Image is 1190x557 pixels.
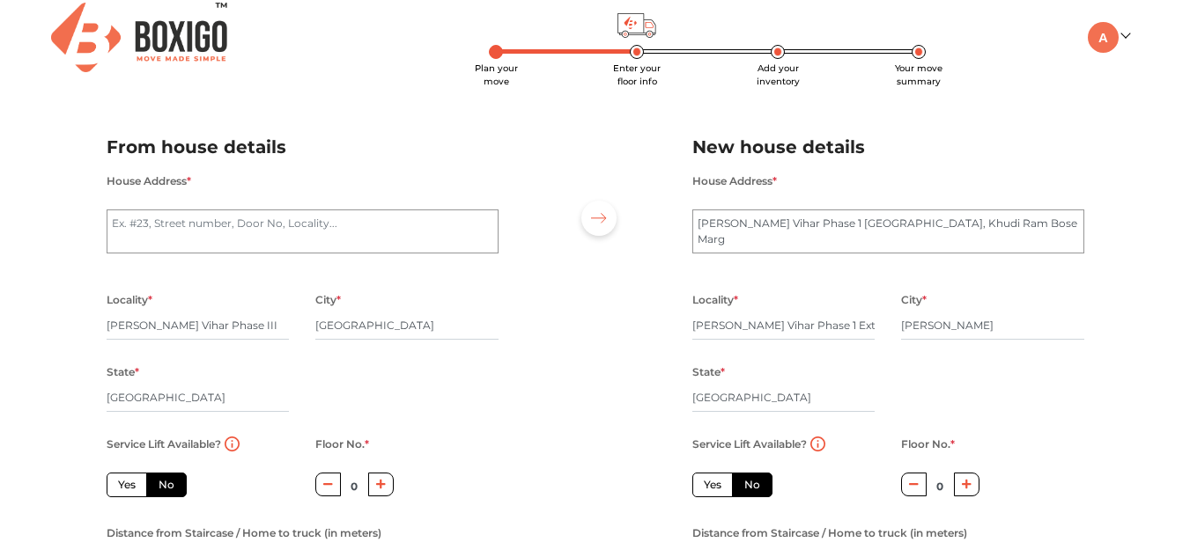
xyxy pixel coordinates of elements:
label: Yes [107,473,147,497]
textarea: [PERSON_NAME] Vihar Phase 1 [GEOGRAPHIC_DATA], Khudi Ram Bose Marg [692,209,1084,253]
label: No [732,473,772,497]
label: House Address [107,170,191,193]
span: Your move summary [895,62,942,87]
img: Boxigo [51,3,227,72]
span: Plan your move [475,62,518,87]
label: Locality [692,289,738,311]
label: Distance from Staircase / Home to truck (in meters) [107,522,381,545]
span: Add your inventory [757,62,800,87]
label: Floor No. [315,433,369,456]
label: Distance from Staircase / Home to truck (in meters) [692,522,967,545]
label: State [692,361,725,384]
label: City [901,289,927,311]
label: House Address [692,170,777,193]
label: Yes [692,473,733,497]
label: Locality [107,289,152,311]
label: City [315,289,341,311]
h2: From house details [107,133,499,162]
span: Enter your floor info [613,62,661,87]
label: State [107,361,139,384]
label: Floor No. [901,433,955,456]
h2: New house details [692,133,1084,162]
label: No [146,473,187,497]
label: Service Lift Available? [692,433,807,456]
label: Service Lift Available? [107,433,221,456]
